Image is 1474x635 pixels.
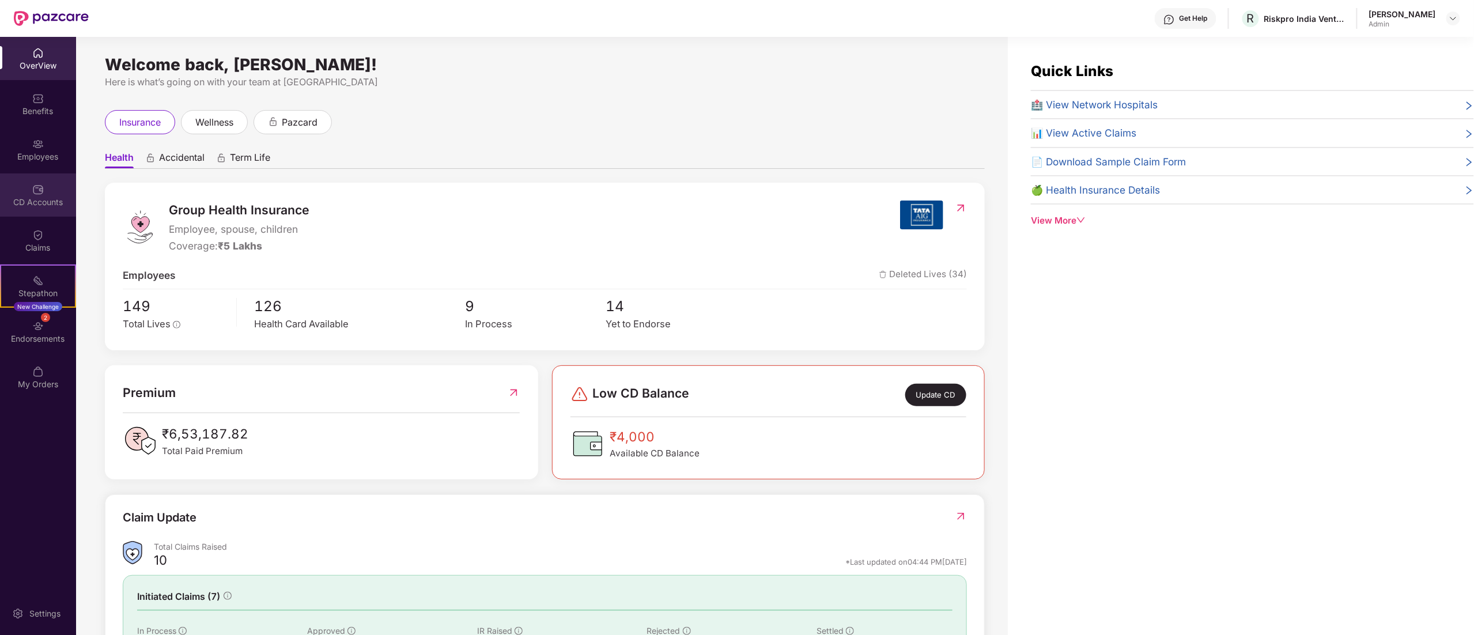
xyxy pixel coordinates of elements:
span: ₹5 Lakhs [218,240,262,252]
img: svg+xml;base64,PHN2ZyBpZD0iQ0RfQWNjb3VudHMiIGRhdGEtbmFtZT0iQ0QgQWNjb3VudHMiIHhtbG5zPSJodHRwOi8vd3... [32,184,44,195]
span: Term Life [230,152,270,168]
span: ₹4,000 [610,426,700,447]
img: RedirectIcon [508,383,520,402]
img: deleteIcon [879,271,887,278]
span: Total Paid Premium [162,444,248,458]
img: RedirectIcon [955,511,967,522]
span: 🍏 Health Insurance Details [1031,182,1160,198]
span: info-circle [846,627,854,635]
span: insurance [119,115,161,130]
span: wellness [195,115,233,130]
img: PaidPremiumIcon [123,424,157,458]
span: Initiated Claims (7) [137,589,220,604]
img: ClaimsSummaryIcon [123,541,142,565]
div: View More [1031,214,1474,228]
div: *Last updated on 04:44 PM[DATE] [845,557,967,567]
span: ₹6,53,187.82 [162,424,248,444]
div: Health Card Available [254,317,465,332]
span: Health [105,152,134,168]
span: 9 [466,295,606,317]
span: 📊 View Active Claims [1031,125,1136,141]
div: Riskpro India Ventures Private Limited [1264,13,1345,24]
span: Employee, spouse, children [169,221,309,237]
div: In Process [466,317,606,332]
div: 10 [154,552,167,572]
span: 14 [606,295,747,317]
div: Update CD [905,384,966,406]
img: insurerIcon [900,201,943,229]
span: info-circle [347,627,356,635]
img: svg+xml;base64,PHN2ZyBpZD0iRW1wbG95ZWVzIiB4bWxucz0iaHR0cDovL3d3dy53My5vcmcvMjAwMC9zdmciIHdpZHRoPS... [32,138,44,150]
div: Admin [1369,20,1436,29]
span: 🏥 View Network Hospitals [1031,97,1158,112]
span: Total Lives [123,318,171,330]
span: right [1464,156,1474,169]
img: svg+xml;base64,PHN2ZyBpZD0iSG9tZSIgeG1sbnM9Imh0dHA6Ly93d3cudzMub3JnLzIwMDAvc3ZnIiB3aWR0aD0iMjAiIG... [32,47,44,59]
span: info-circle [173,321,180,328]
span: info-circle [179,627,187,635]
span: info-circle [683,627,691,635]
span: down [1076,216,1085,224]
div: Welcome back, [PERSON_NAME]! [105,60,985,69]
span: Premium [123,383,176,402]
img: svg+xml;base64,PHN2ZyBpZD0iSGVscC0zMngzMiIgeG1sbnM9Imh0dHA6Ly93d3cudzMub3JnLzIwMDAvc3ZnIiB3aWR0aD... [1163,14,1175,25]
img: svg+xml;base64,PHN2ZyBpZD0iTXlfT3JkZXJzIiBkYXRhLW5hbWU9Ik15IE9yZGVycyIgeG1sbnM9Imh0dHA6Ly93d3cudz... [32,366,44,377]
img: logo [123,210,157,244]
span: Deleted Lives (34) [879,267,967,283]
span: info-circle [224,592,232,600]
div: Yet to Endorse [606,317,747,332]
div: Stepathon [1,288,75,299]
img: svg+xml;base64,PHN2ZyBpZD0iU2V0dGluZy0yMHgyMCIgeG1sbnM9Imh0dHA6Ly93d3cudzMub3JnLzIwMDAvc3ZnIiB3aW... [12,608,24,619]
div: 2 [41,313,50,322]
span: Quick Links [1031,62,1113,80]
img: svg+xml;base64,PHN2ZyBpZD0iRGFuZ2VyLTMyeDMyIiB4bWxucz0iaHR0cDovL3d3dy53My5vcmcvMjAwMC9zdmciIHdpZH... [570,385,589,403]
img: New Pazcare Logo [14,11,89,26]
img: svg+xml;base64,PHN2ZyBpZD0iQ2xhaW0iIHhtbG5zPSJodHRwOi8vd3d3LnczLm9yZy8yMDAwL3N2ZyIgd2lkdGg9IjIwIi... [32,229,44,241]
span: info-circle [515,627,523,635]
img: CDBalanceIcon [570,426,605,461]
span: Available CD Balance [610,447,700,460]
div: Claim Update [123,509,196,527]
span: right [1464,184,1474,198]
div: animation [268,116,278,127]
span: right [1464,127,1474,141]
span: 149 [123,295,228,317]
span: right [1464,99,1474,112]
div: animation [216,153,226,163]
span: Accidental [159,152,205,168]
span: R [1247,12,1254,25]
span: pazcard [282,115,318,130]
div: Here is what’s going on with your team at [GEOGRAPHIC_DATA] [105,75,985,89]
div: Get Help [1180,14,1208,23]
div: Total Claims Raised [154,541,967,552]
img: svg+xml;base64,PHN2ZyB4bWxucz0iaHR0cDovL3d3dy53My5vcmcvMjAwMC9zdmciIHdpZHRoPSIyMSIgaGVpZ2h0PSIyMC... [32,275,44,286]
span: Low CD Balance [592,384,689,406]
img: RedirectIcon [955,202,967,214]
div: New Challenge [14,302,62,311]
img: svg+xml;base64,PHN2ZyBpZD0iQmVuZWZpdHMiIHhtbG5zPSJodHRwOi8vd3d3LnczLm9yZy8yMDAwL3N2ZyIgd2lkdGg9Ij... [32,93,44,104]
div: Coverage: [169,238,309,254]
span: Group Health Insurance [169,201,309,220]
img: svg+xml;base64,PHN2ZyBpZD0iRHJvcGRvd24tMzJ4MzIiIHhtbG5zPSJodHRwOi8vd3d3LnczLm9yZy8yMDAwL3N2ZyIgd2... [1449,14,1458,23]
div: [PERSON_NAME] [1369,9,1436,20]
span: 126 [254,295,465,317]
img: svg+xml;base64,PHN2ZyBpZD0iRW5kb3JzZW1lbnRzIiB4bWxucz0iaHR0cDovL3d3dy53My5vcmcvMjAwMC9zdmciIHdpZH... [32,320,44,332]
div: animation [145,153,156,163]
span: Employees [123,267,175,283]
span: 📄 Download Sample Claim Form [1031,154,1186,169]
div: Settings [26,608,64,619]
